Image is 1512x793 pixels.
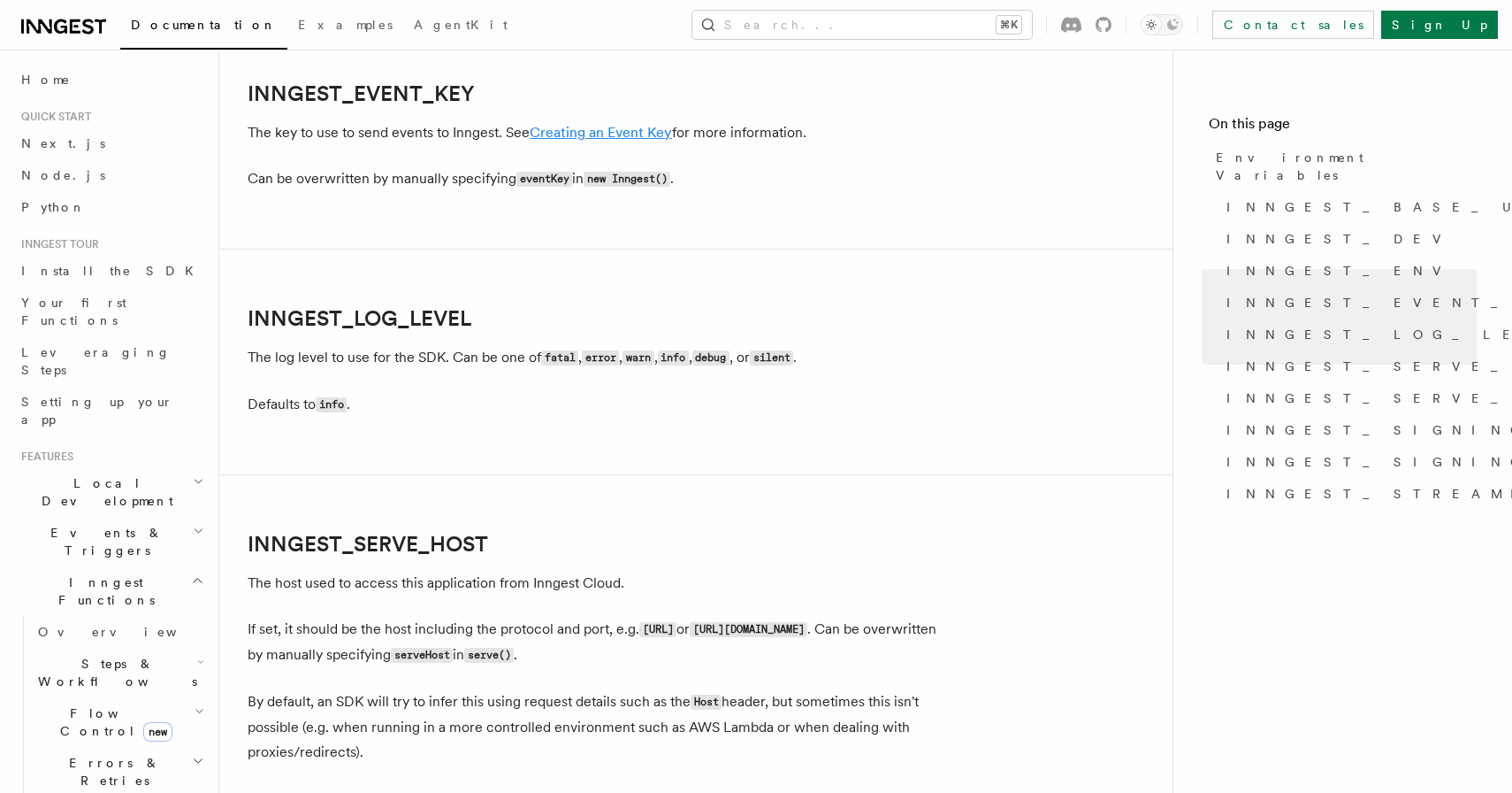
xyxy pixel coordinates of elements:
button: Flow Controlnew [31,697,208,747]
code: fatal [541,350,578,366]
code: new Inngest() [584,172,670,187]
code: info [316,397,347,412]
span: Next.js [21,136,105,150]
a: Contact sales [1212,11,1374,39]
code: serveHost [391,648,453,663]
span: Leveraging Steps [21,345,171,377]
button: Toggle dark mode [1141,14,1183,35]
p: The key to use to send events to Inngest. See for more information. [248,120,955,145]
button: Steps & Workflows [31,648,208,697]
code: error [582,350,619,366]
a: INNGEST_DEV [1219,223,1477,255]
a: INNGEST_BASE_URL [1219,191,1477,223]
span: Overview [38,625,220,639]
span: Errors & Retries [31,754,192,789]
a: INNGEST_SERVE_HOST [1219,350,1477,382]
code: [URL][DOMAIN_NAME] [690,622,807,637]
a: Documentation [120,5,287,50]
span: Your first Functions [21,296,126,327]
span: Node.js [21,168,105,182]
p: The log level to use for the SDK. Can be one of , , , , , or . [248,345,955,371]
span: Local Development [14,474,193,510]
span: Examples [298,18,393,32]
span: new [143,722,172,742]
a: Examples [287,5,403,48]
a: INNGEST_ENV [1219,255,1477,287]
a: AgentKit [403,5,518,48]
a: Node.js [14,159,208,191]
a: INNGEST_SIGNING_KEY_FALLBACK [1219,446,1477,478]
span: Steps & Workflows [31,655,197,690]
a: Sign Up [1381,11,1498,39]
p: The host used to access this application from Inngest Cloud. [248,571,955,596]
a: Overview [31,616,208,648]
span: AgentKit [414,18,508,32]
p: Can be overwritten by manually specifying in . [248,166,955,192]
p: Defaults to . [248,392,955,418]
kbd: ⌘K [997,16,1021,34]
code: silent [750,350,793,366]
a: Creating an Event Key [530,124,672,141]
code: serve() [464,648,514,663]
p: If set, it should be the host including the protocol and port, e.g. or . Can be overwritten by ma... [248,617,955,668]
a: Environment Variables [1209,142,1477,191]
code: Host [691,695,722,710]
code: info [658,350,689,366]
a: Home [14,64,208,96]
span: Install the SDK [21,264,204,278]
code: debug [692,350,729,366]
a: INNGEST_EVENT_KEY [1219,287,1477,319]
a: INNGEST_LOG_LEVEL [1219,319,1477,350]
span: Features [14,450,73,464]
a: Your first Functions [14,287,208,336]
span: Documentation [131,18,277,32]
a: INNGEST_SERVE_HOST [248,532,488,557]
h4: On this page [1209,113,1477,142]
button: Events & Triggers [14,517,208,566]
span: INNGEST_ENV [1226,262,1452,280]
a: INNGEST_LOG_LEVEL [248,306,471,331]
a: Next.js [14,127,208,159]
button: Inngest Functions [14,566,208,616]
code: [URL] [639,622,676,637]
a: INNGEST_STREAMING [1219,478,1477,510]
a: Python [14,191,208,223]
button: Search...⌘K [692,11,1032,39]
a: INNGEST_SERVE_PATH [1219,382,1477,414]
a: Leveraging Steps [14,336,208,386]
span: Inngest tour [14,237,99,251]
span: Environment Variables [1216,149,1477,184]
span: Quick start [14,110,91,124]
code: warn [622,350,653,366]
span: Setting up your app [21,395,173,427]
p: By default, an SDK will try to infer this using request details such as the header, but sometimes... [248,689,955,765]
span: Events & Triggers [14,524,193,559]
a: Install the SDK [14,255,208,287]
a: Setting up your app [14,386,208,435]
span: Home [21,71,71,89]
a: INNGEST_EVENT_KEY [248,81,475,106]
button: Local Development [14,467,208,517]
span: Flow Control [31,704,195,740]
code: eventKey [516,172,572,187]
span: INNGEST_DEV [1226,230,1452,248]
a: INNGEST_SIGNING_KEY [1219,414,1477,446]
span: Inngest Functions [14,574,191,609]
span: Python [21,200,86,214]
